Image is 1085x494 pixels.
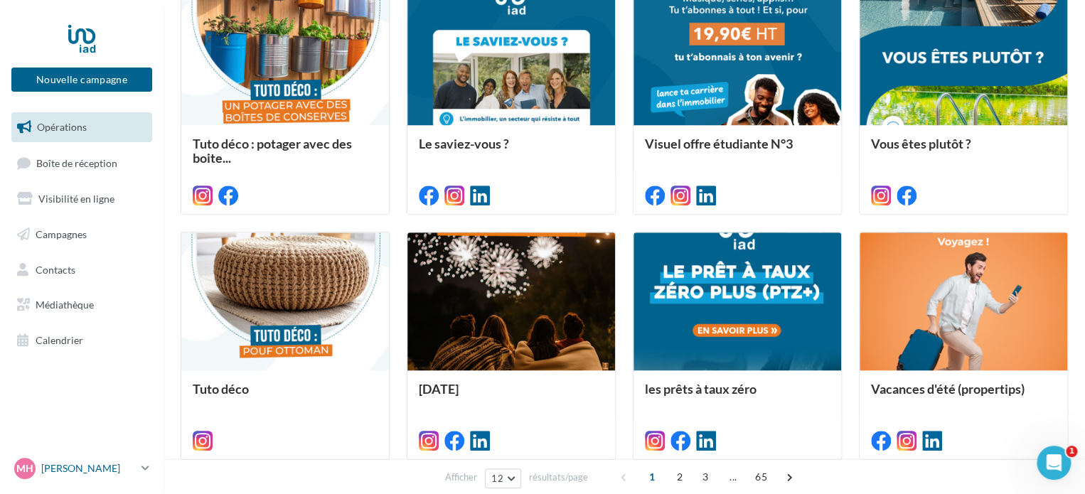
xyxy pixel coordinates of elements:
[16,461,33,476] span: MH
[36,299,94,311] span: Médiathèque
[36,156,117,168] span: Boîte de réception
[9,148,155,178] a: Boîte de réception
[9,255,155,285] a: Contacts
[9,184,155,214] a: Visibilité en ligne
[9,112,155,142] a: Opérations
[36,263,75,275] span: Contacts
[11,455,152,482] a: MH [PERSON_NAME]
[641,466,663,488] span: 1
[749,466,773,488] span: 65
[445,471,477,484] span: Afficher
[871,381,1025,397] span: Vacances d'été (propertips)
[491,473,503,484] span: 12
[38,193,114,205] span: Visibilité en ligne
[645,136,793,151] span: Visuel offre étudiante N°3
[694,466,717,488] span: 3
[36,228,87,240] span: Campagnes
[193,136,352,166] span: Tuto déco : potager avec des boite...
[9,220,155,249] a: Campagnes
[36,334,83,346] span: Calendrier
[485,468,521,488] button: 12
[419,381,459,397] span: [DATE]
[529,471,588,484] span: résultats/page
[1037,446,1071,480] iframe: Intercom live chat
[9,326,155,355] a: Calendrier
[722,466,744,488] span: ...
[645,381,757,397] span: les prêts à taux zéro
[871,136,971,151] span: Vous êtes plutôt ?
[9,290,155,320] a: Médiathèque
[41,461,136,476] p: [PERSON_NAME]
[11,68,152,92] button: Nouvelle campagne
[37,121,87,133] span: Opérations
[1066,446,1077,457] span: 1
[668,466,691,488] span: 2
[419,136,509,151] span: Le saviez-vous ?
[193,381,249,397] span: Tuto déco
